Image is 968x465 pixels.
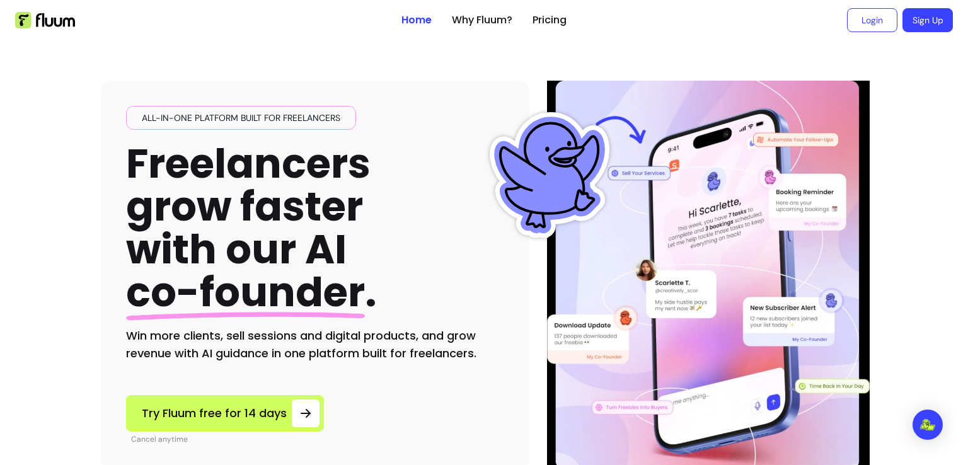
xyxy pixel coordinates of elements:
[126,327,504,362] h2: Win more clients, sell sessions and digital products, and grow revenue with AI guidance in one pl...
[15,12,75,28] img: Fluum Logo
[847,8,897,32] a: Login
[902,8,953,32] a: Sign Up
[137,112,345,124] span: All-in-one platform built for freelancers
[401,13,432,28] a: Home
[126,264,365,320] span: co-founder
[487,112,613,238] img: Fluum Duck sticker
[126,395,324,432] a: Try Fluum free for 14 days
[126,142,377,314] h1: Freelancers grow faster with our AI .
[533,13,567,28] a: Pricing
[142,405,287,422] span: Try Fluum free for 14 days
[131,434,324,444] p: Cancel anytime
[452,13,512,28] a: Why Fluum?
[913,410,943,440] div: Open Intercom Messenger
